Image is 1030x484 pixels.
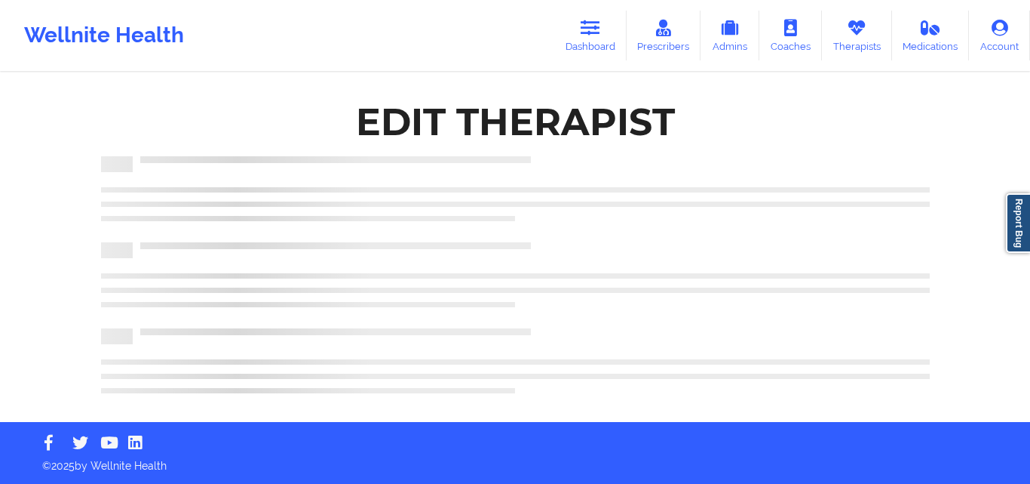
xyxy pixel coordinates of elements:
[700,11,759,60] a: Admins
[892,11,970,60] a: Medications
[822,11,892,60] a: Therapists
[759,11,822,60] a: Coaches
[627,11,701,60] a: Prescribers
[356,98,675,146] div: Edit Therapist
[32,448,998,473] p: © 2025 by Wellnite Health
[969,11,1030,60] a: Account
[1006,193,1030,253] a: Report Bug
[554,11,627,60] a: Dashboard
